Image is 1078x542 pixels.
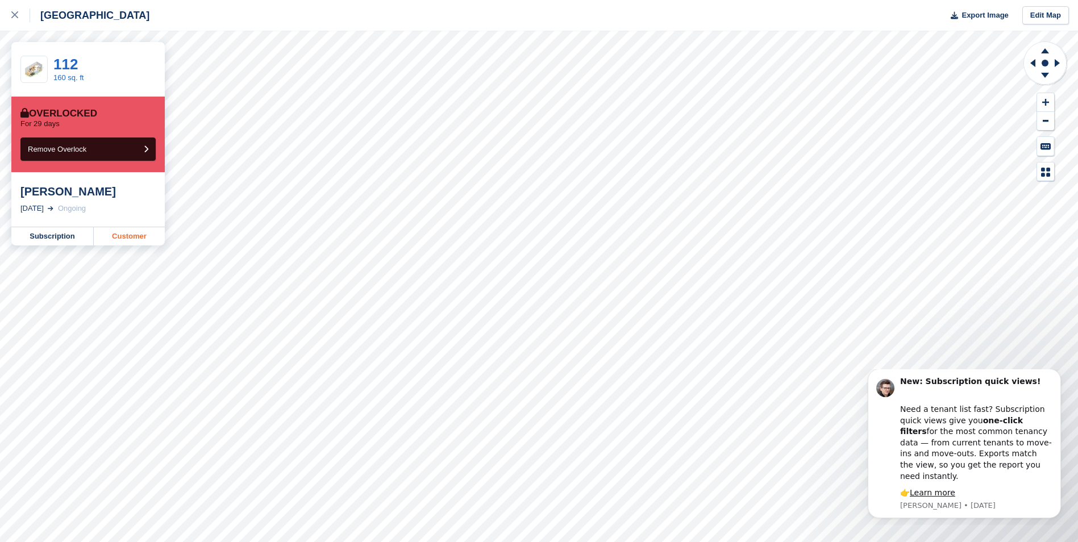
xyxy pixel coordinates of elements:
[30,9,149,22] div: [GEOGRAPHIC_DATA]
[49,7,190,16] b: New: Subscription quick views!
[11,227,94,245] a: Subscription
[20,137,156,161] button: Remove Overlock
[59,119,105,128] a: Learn more
[1022,6,1069,25] a: Edit Map
[20,203,44,214] div: [DATE]
[944,6,1009,25] button: Export Image
[26,10,44,28] img: Profile image for Steven
[1037,162,1054,181] button: Map Legend
[1037,112,1054,131] button: Zoom Out
[49,23,202,112] div: Need a tenant list fast? Subscription quick views give you for the most common tenancy data — fro...
[20,119,60,128] p: For 29 days
[851,369,1078,525] iframe: Intercom notifications message
[21,60,47,78] img: SCA-160sqft.jpg
[28,145,86,153] span: Remove Overlock
[1037,137,1054,156] button: Keyboard Shortcuts
[1037,93,1054,112] button: Zoom In
[49,131,202,141] p: Message from Steven, sent 1d ago
[962,10,1008,21] span: Export Image
[20,108,97,119] div: Overlocked
[49,7,202,130] div: Message content
[94,227,165,245] a: Customer
[53,73,84,82] a: 160 sq. ft
[49,118,202,130] div: 👉
[48,206,53,211] img: arrow-right-light-icn-cde0832a797a2874e46488d9cf13f60e5c3a73dbe684e267c42b8395dfbc2abf.svg
[53,56,78,73] a: 112
[58,203,86,214] div: Ongoing
[20,185,156,198] div: [PERSON_NAME]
